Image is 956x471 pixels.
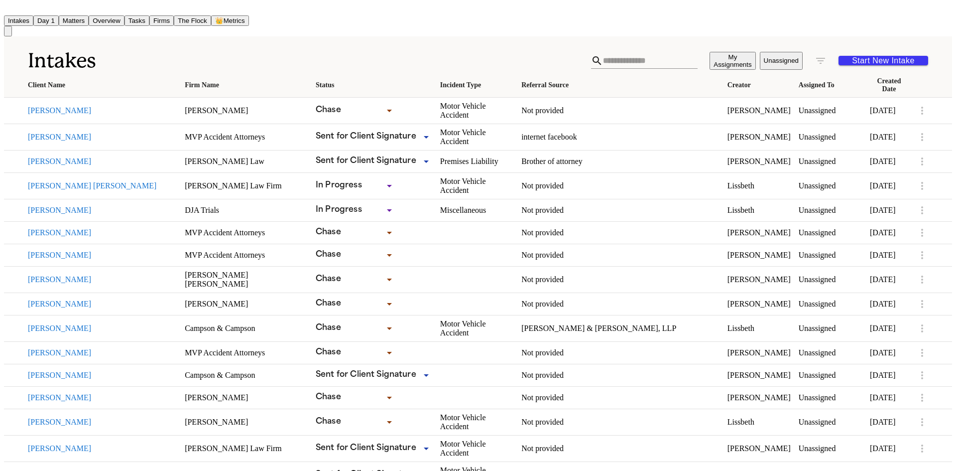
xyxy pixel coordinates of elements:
[727,181,791,190] a: View details for Maria Aracely Cruz Morales
[316,130,432,144] div: Update intake status
[185,228,308,237] a: View details for Silvia Hanustiakova
[727,324,791,333] a: View details for Phillip Rahman
[870,393,908,402] a: View details for Cris Ignacio
[28,393,177,402] button: View details for Cris Ignacio
[727,206,791,215] a: View details for Barbara Harrison
[521,393,719,402] a: View details for Cris Ignacio
[316,415,395,429] div: Update intake status
[316,248,395,262] div: Update intake status
[211,15,249,26] button: crownMetrics
[521,157,719,166] a: View details for Charlene Dunham
[521,133,719,142] a: View details for David Holden
[28,300,177,309] button: View details for Sergio Rios
[28,228,177,237] button: View details for Silvia Hanustiakova
[799,348,836,357] span: Unassigned
[215,17,224,24] span: crown
[316,273,395,287] div: Update intake status
[28,371,177,380] button: View details for Zarina Sarkahodova
[316,155,432,168] div: Update intake status
[727,444,791,453] a: View details for Melissa Ramos
[89,15,124,26] button: Overview
[185,157,308,166] a: View details for Charlene Dunham
[28,81,177,89] div: Client Name
[870,251,908,260] a: View details for SANG YANG
[799,81,862,89] div: Assigned To
[59,16,89,24] a: Matters
[521,393,564,402] span: Not provided
[440,177,513,195] a: View details for Maria Aracely Cruz Morales
[838,56,928,65] button: Start New Intake
[28,348,177,357] button: View details for Luis Galvan
[28,324,177,333] button: View details for Phillip Rahman
[521,106,719,115] a: View details for Martha Chairez
[521,371,719,380] a: View details for Zarina Sarkahodova
[149,16,174,24] a: Firms
[870,444,908,453] a: View details for Melissa Ramos
[316,321,395,335] div: Update intake status
[521,348,564,357] span: Not provided
[28,444,177,453] a: View details for Melissa Ramos
[316,226,395,240] div: Update intake status
[440,206,513,215] a: View details for Barbara Harrison
[521,181,719,190] a: View details for Maria Aracely Cruz Morales
[28,275,177,284] a: View details for Guadalupe De Santiago
[4,6,16,15] a: Home
[799,418,862,427] a: View details for Alexis Johnson
[316,251,341,259] span: Chase
[28,206,177,215] a: View details for Barbara Harrison
[185,181,308,190] a: View details for Maria Aracely Cruz Morales
[727,133,791,142] a: View details for David Holden
[799,418,836,426] span: Unassigned
[185,133,308,142] a: View details for David Holden
[4,16,33,24] a: Intakes
[185,348,308,357] a: View details for Luis Galvan
[799,324,862,333] a: View details for Phillip Rahman
[710,52,755,70] button: My Assignments
[28,157,177,166] a: View details for Charlene Dunham
[799,444,862,453] a: View details for Melissa Ramos
[185,300,308,309] a: View details for Sergio Rios
[316,391,395,405] div: Update intake status
[316,300,341,308] span: Chase
[521,418,564,426] span: Not provided
[799,371,836,379] span: Unassigned
[185,444,308,453] a: View details for Melissa Ramos
[28,251,177,260] button: View details for SANG YANG
[4,15,33,26] button: Intakes
[521,228,719,237] a: View details for Silvia Hanustiakova
[799,275,862,284] a: View details for Guadalupe De Santiago
[185,371,308,380] a: View details for Zarina Sarkahodova
[799,106,836,115] span: Unassigned
[316,297,395,311] div: Update intake status
[316,348,341,356] span: Chase
[799,181,862,190] a: View details for Maria Aracely Cruz Morales
[316,324,341,332] span: Chase
[316,371,416,379] span: Sent for Client Signature
[521,251,719,260] a: View details for SANG YANG
[521,371,564,379] span: Not provided
[33,15,59,26] button: Day 1
[799,228,862,237] a: View details for Silvia Hanustiakova
[727,81,791,89] div: Creator
[149,15,174,26] button: Firms
[521,324,719,333] a: View details for Phillip Rahman
[870,324,908,333] a: View details for Phillip Rahman
[870,348,908,357] a: View details for Luis Galvan
[316,157,416,165] span: Sent for Client Signature
[799,157,836,165] span: Unassigned
[521,81,719,89] div: Referral Source
[870,300,908,309] a: View details for Sergio Rios
[28,418,177,427] a: View details for Alexis Johnson
[28,133,177,142] a: View details for David Holden
[521,444,564,453] span: Not provided
[124,16,149,24] a: Tasks
[521,275,564,284] span: Not provided
[727,393,791,402] a: View details for Cris Ignacio
[440,413,513,431] a: View details for Alexis Johnson
[727,348,791,357] a: View details for Luis Galvan
[870,133,908,142] a: View details for David Holden
[440,102,513,120] a: View details for Martha Chairez
[224,17,245,24] span: Metrics
[185,106,308,115] a: View details for Martha Chairez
